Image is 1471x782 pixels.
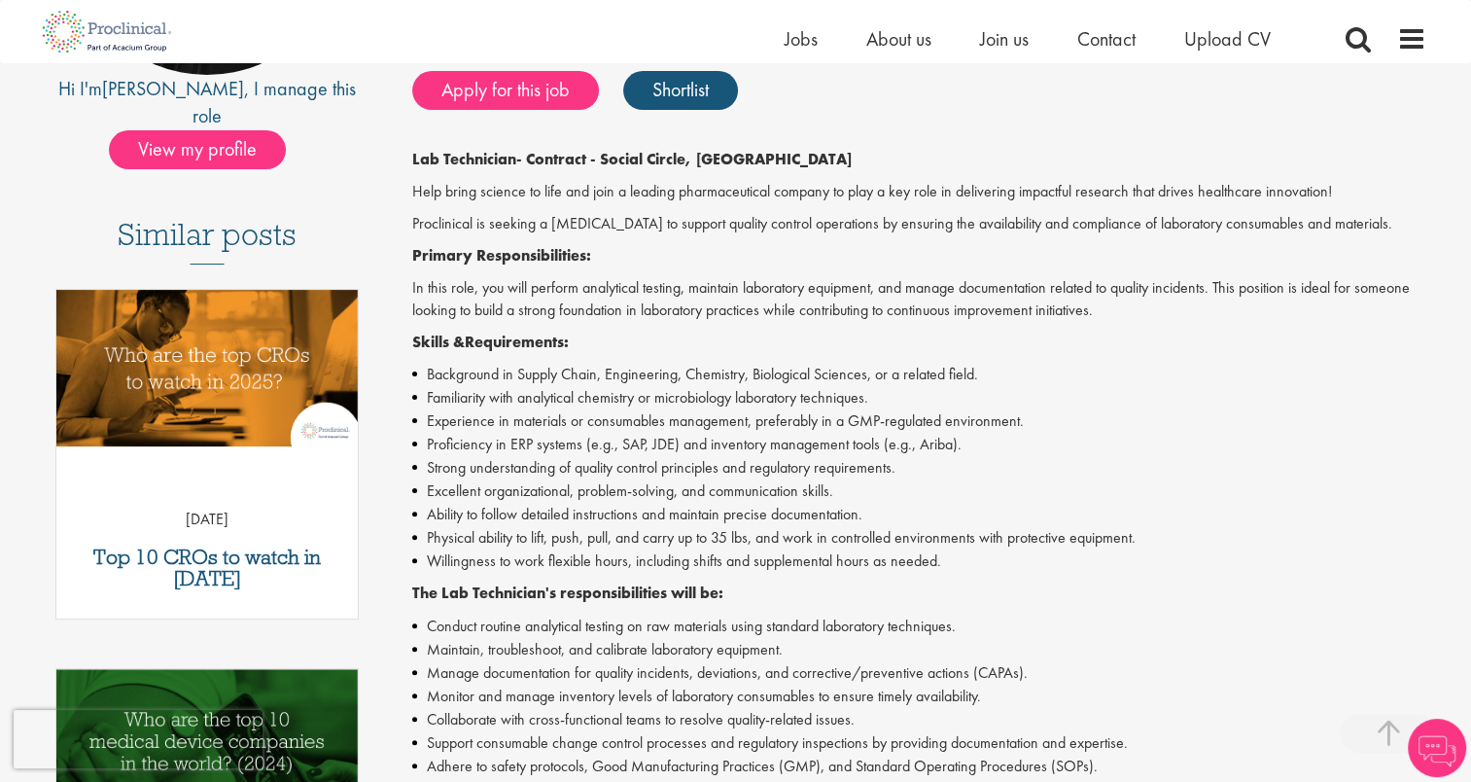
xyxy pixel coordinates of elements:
li: Maintain, troubleshoot, and calibrate laboratory equipment. [412,638,1426,661]
a: Jobs [785,26,818,52]
li: Familiarity with analytical chemistry or microbiology laboratory techniques. [412,386,1426,409]
strong: The Lab Technician's responsibilities will be: [412,583,723,603]
strong: - Contract - Social Circle, [GEOGRAPHIC_DATA] [516,149,852,169]
li: Background in Supply Chain, Engineering, Chemistry, Biological Sciences, or a related field. [412,363,1426,386]
h3: Similar posts [118,218,297,265]
a: About us [866,26,931,52]
strong: Skills & [412,332,465,352]
a: Shortlist [623,71,738,110]
a: Contact [1077,26,1136,52]
span: View my profile [109,130,286,169]
div: Hi I'm , I manage this role [46,75,369,130]
p: [DATE] [56,509,359,531]
li: Ability to follow detailed instructions and maintain precise documentation. [412,503,1426,526]
strong: Requirements: [465,332,569,352]
li: Support consumable change control processes and regulatory inspections by providing documentation... [412,731,1426,755]
img: Chatbot [1408,719,1466,777]
li: Proficiency in ERP systems (e.g., SAP, JDE) and inventory management tools (e.g., Ariba). [412,433,1426,456]
li: Excellent organizational, problem-solving, and communication skills. [412,480,1426,503]
a: Apply for this job [412,71,599,110]
a: Upload CV [1184,26,1271,52]
p: Help bring science to life and join a leading pharmaceutical company to play a key role in delive... [412,181,1426,203]
li: Physical ability to lift, push, pull, and carry up to 35 lbs, and work in controlled environments... [412,526,1426,550]
a: [PERSON_NAME] [102,76,244,101]
li: Collaborate with cross-functional teams to resolve quality-related issues. [412,708,1426,731]
p: Proclinical is seeking a [MEDICAL_DATA] to support quality control operations by ensuring the ava... [412,213,1426,235]
li: Adhere to safety protocols, Good Manufacturing Practices (GMP), and Standard Operating Procedures... [412,755,1426,778]
a: Link to a post [56,290,359,462]
li: Manage documentation for quality incidents, deviations, and corrective/preventive actions (CAPAs). [412,661,1426,685]
li: Monitor and manage inventory levels of laboratory consumables to ensure timely availability. [412,685,1426,708]
li: Strong understanding of quality control principles and regulatory requirements. [412,456,1426,480]
a: Join us [980,26,1029,52]
p: In this role, you will perform analytical testing, maintain laboratory equipment, and manage docu... [412,277,1426,322]
li: Experience in materials or consumables management, preferably in a GMP-regulated environment. [412,409,1426,433]
a: View my profile [109,134,305,160]
a: Top 10 CROs to watch in [DATE] [66,547,349,589]
strong: Lab Technician [412,149,516,169]
img: Top 10 CROs 2025 | Proclinical [56,290,359,446]
li: Conduct routine analytical testing on raw materials using standard laboratory techniques. [412,615,1426,638]
li: Willingness to work flexible hours, including shifts and supplemental hours as needed. [412,550,1426,573]
iframe: reCAPTCHA [14,710,263,768]
strong: Primary Responsibilities: [412,245,591,266]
